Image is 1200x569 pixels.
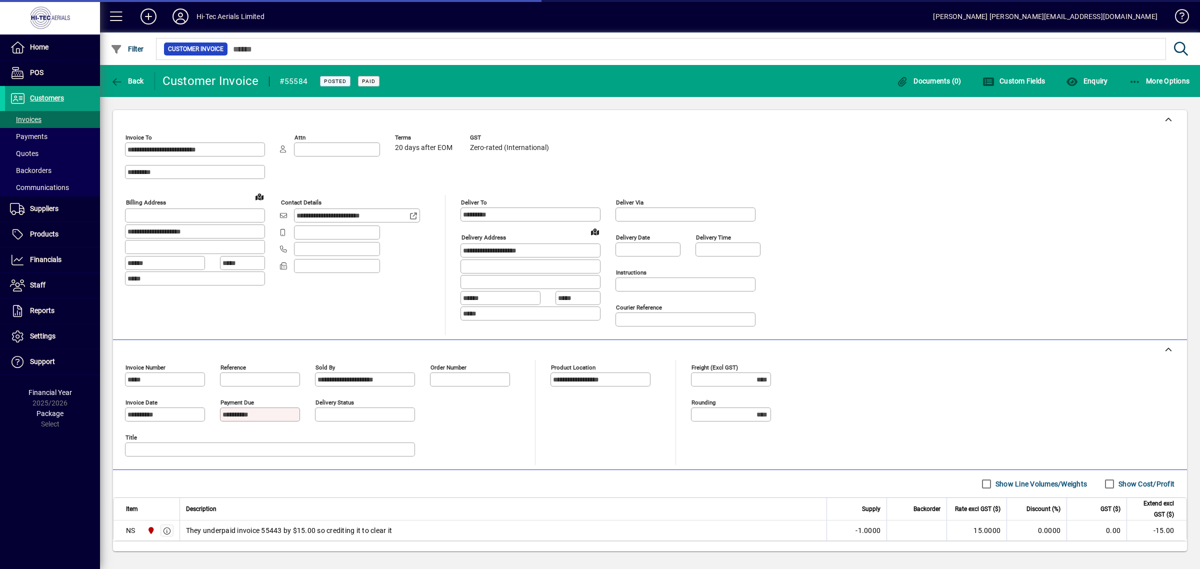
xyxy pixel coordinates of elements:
[691,364,738,371] mat-label: Freight (excl GST)
[30,230,58,238] span: Products
[108,72,146,90] button: Back
[5,298,100,323] a: Reports
[551,364,595,371] mat-label: Product location
[125,434,137,441] mat-label: Title
[132,7,164,25] button: Add
[30,255,61,263] span: Financials
[5,128,100,145] a: Payments
[1133,498,1174,520] span: Extend excl GST ($)
[30,306,54,314] span: Reports
[30,281,45,289] span: Staff
[164,7,196,25] button: Profile
[324,78,346,84] span: Posted
[251,188,267,204] a: View on map
[125,399,157,406] mat-label: Invoice date
[186,503,216,514] span: Description
[1066,520,1126,540] td: 0.00
[110,77,144,85] span: Back
[10,166,51,174] span: Backorders
[955,503,1000,514] span: Rate excl GST ($)
[294,134,305,141] mat-label: Attn
[395,134,455,141] span: Terms
[362,78,375,84] span: Paid
[315,399,354,406] mat-label: Delivery status
[1066,77,1107,85] span: Enquiry
[30,43,48,51] span: Home
[913,503,940,514] span: Backorder
[1100,503,1120,514] span: GST ($)
[470,134,549,141] span: GST
[220,364,246,371] mat-label: Reference
[186,525,392,535] span: They underpaid invoice 55443 by $15.00 so crediting it to clear it
[1026,503,1060,514] span: Discount (%)
[220,399,254,406] mat-label: Payment due
[1167,2,1187,34] a: Knowledge Base
[5,196,100,221] a: Suppliers
[896,77,961,85] span: Documents (0)
[144,525,156,536] span: HI-TEC AERIALS LTD
[616,304,662,311] mat-label: Courier Reference
[125,364,165,371] mat-label: Invoice number
[933,8,1157,24] div: [PERSON_NAME] [PERSON_NAME][EMAIL_ADDRESS][DOMAIN_NAME]
[5,111,100,128] a: Invoices
[5,222,100,247] a: Products
[5,247,100,272] a: Financials
[126,503,138,514] span: Item
[30,204,58,212] span: Suppliers
[616,269,646,276] mat-label: Instructions
[126,525,135,535] div: NS
[10,149,38,157] span: Quotes
[1126,520,1186,540] td: -15.00
[5,349,100,374] a: Support
[616,234,650,241] mat-label: Delivery date
[696,234,731,241] mat-label: Delivery time
[36,409,63,417] span: Package
[470,144,549,152] span: Zero-rated (International)
[5,162,100,179] a: Backorders
[5,273,100,298] a: Staff
[196,8,264,24] div: Hi-Tec Aerials Limited
[616,199,643,206] mat-label: Deliver via
[279,73,308,89] div: #55584
[980,72,1048,90] button: Custom Fields
[110,45,144,53] span: Filter
[168,44,223,54] span: Customer Invoice
[855,525,880,535] span: -1.0000
[10,183,69,191] span: Communications
[5,60,100,85] a: POS
[5,179,100,196] a: Communications
[30,68,43,76] span: POS
[315,364,335,371] mat-label: Sold by
[10,115,41,123] span: Invoices
[1116,479,1174,489] label: Show Cost/Profit
[30,357,55,365] span: Support
[162,73,259,89] div: Customer Invoice
[691,399,715,406] mat-label: Rounding
[30,94,64,102] span: Customers
[5,324,100,349] a: Settings
[100,72,155,90] app-page-header-button: Back
[28,388,72,396] span: Financial Year
[862,503,880,514] span: Supply
[125,134,152,141] mat-label: Invoice To
[1129,77,1190,85] span: More Options
[395,144,452,152] span: 20 days after EOM
[982,77,1045,85] span: Custom Fields
[894,72,964,90] button: Documents (0)
[461,199,487,206] mat-label: Deliver To
[30,332,55,340] span: Settings
[5,35,100,60] a: Home
[953,525,1000,535] div: 15.0000
[430,364,466,371] mat-label: Order number
[993,479,1087,489] label: Show Line Volumes/Weights
[5,145,100,162] a: Quotes
[587,223,603,239] a: View on map
[1006,520,1066,540] td: 0.0000
[108,40,146,58] button: Filter
[1126,72,1192,90] button: More Options
[1063,72,1110,90] button: Enquiry
[10,132,47,140] span: Payments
